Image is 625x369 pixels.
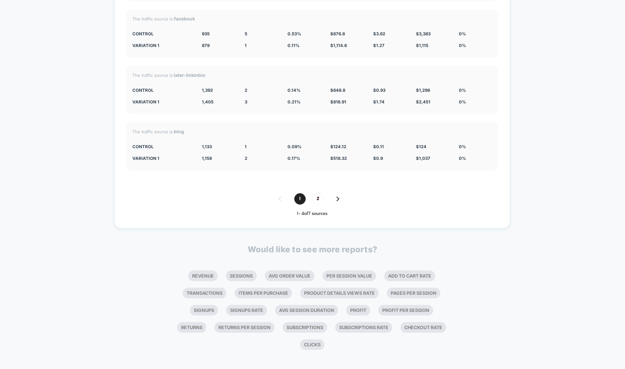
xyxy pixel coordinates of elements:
[373,156,383,161] span: $ 0.9
[132,144,192,149] div: CONTROL
[190,305,218,315] li: Signups
[337,196,339,201] img: pagination forward
[288,156,300,161] span: 0.17 %
[346,305,370,315] li: Profit
[275,305,338,315] li: Avg Session Duration
[174,129,184,134] strong: bing
[132,88,192,93] div: CONTROL
[126,211,498,217] div: 1 - 4 of 7 sources
[323,270,376,281] li: Per Session Value
[174,72,205,78] strong: later-linkinbio
[312,193,324,205] span: 2
[248,244,377,254] p: Would like to see more reports?
[174,16,195,21] strong: facebook
[132,72,492,78] div: The traffic source is:
[132,16,492,21] div: The traffic source is:
[245,156,247,161] span: 2
[400,322,446,333] li: Checkout Rate
[132,43,192,48] div: Variation 1
[378,305,433,315] li: Profit Per Session
[226,270,257,281] li: Sessions
[288,88,300,93] span: 0.14 %
[294,193,306,205] span: 1
[245,31,247,36] span: 5
[132,99,192,104] div: Variation 1
[330,43,347,48] span: $ 1,114.6
[387,288,440,298] li: Pages Per Session
[202,43,210,48] span: 879
[132,31,192,36] div: CONTROL
[188,270,218,281] li: Revenue
[373,144,384,149] span: $ 0.11
[288,31,301,36] span: 0.53 %
[330,144,346,149] span: $ 124.12
[283,322,327,333] li: Subscriptions
[416,31,431,36] span: $ 3,383
[459,99,466,104] span: 0 %
[459,31,466,36] span: 0 %
[132,129,492,134] div: The traffic source is:
[416,144,426,149] span: $ 124
[373,43,385,48] span: $ 1.27
[416,99,430,104] span: $ 2,451
[235,288,292,298] li: Items Per Purchase
[202,31,210,36] span: 935
[373,31,385,36] span: $ 3.62
[384,270,435,281] li: Add To Cart Rate
[335,322,392,333] li: Subscriptions Rate
[202,99,214,104] span: 1,405
[265,270,314,281] li: Avg Order Value
[177,322,206,333] li: Returns
[245,99,247,104] span: 3
[300,288,379,298] li: Product Details Views Rate
[245,43,247,48] span: 1
[288,144,301,149] span: 0.09 %
[183,288,227,298] li: Transactions
[202,88,213,93] span: 1,392
[226,305,267,315] li: Signups Rate
[416,156,430,161] span: $ 1,037
[330,156,347,161] span: $ 518.32
[245,144,247,149] span: 1
[300,339,325,350] li: Clicks
[214,322,275,333] li: Returns Per Session
[330,88,345,93] span: $ 648.8
[288,99,300,104] span: 0.21 %
[416,43,428,48] span: $ 1,115
[373,88,386,93] span: $ 0.93
[132,156,192,161] div: Variation 1
[288,43,300,48] span: 0.11 %
[373,99,385,104] span: $ 1.74
[459,43,466,48] span: 0 %
[202,156,212,161] span: 1,158
[459,144,466,149] span: 0 %
[330,99,346,104] span: $ 816.91
[459,156,466,161] span: 0 %
[202,144,212,149] span: 1,133
[459,88,466,93] span: 0 %
[330,31,345,36] span: $ 676.6
[245,88,247,93] span: 2
[416,88,430,93] span: $ 1,298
